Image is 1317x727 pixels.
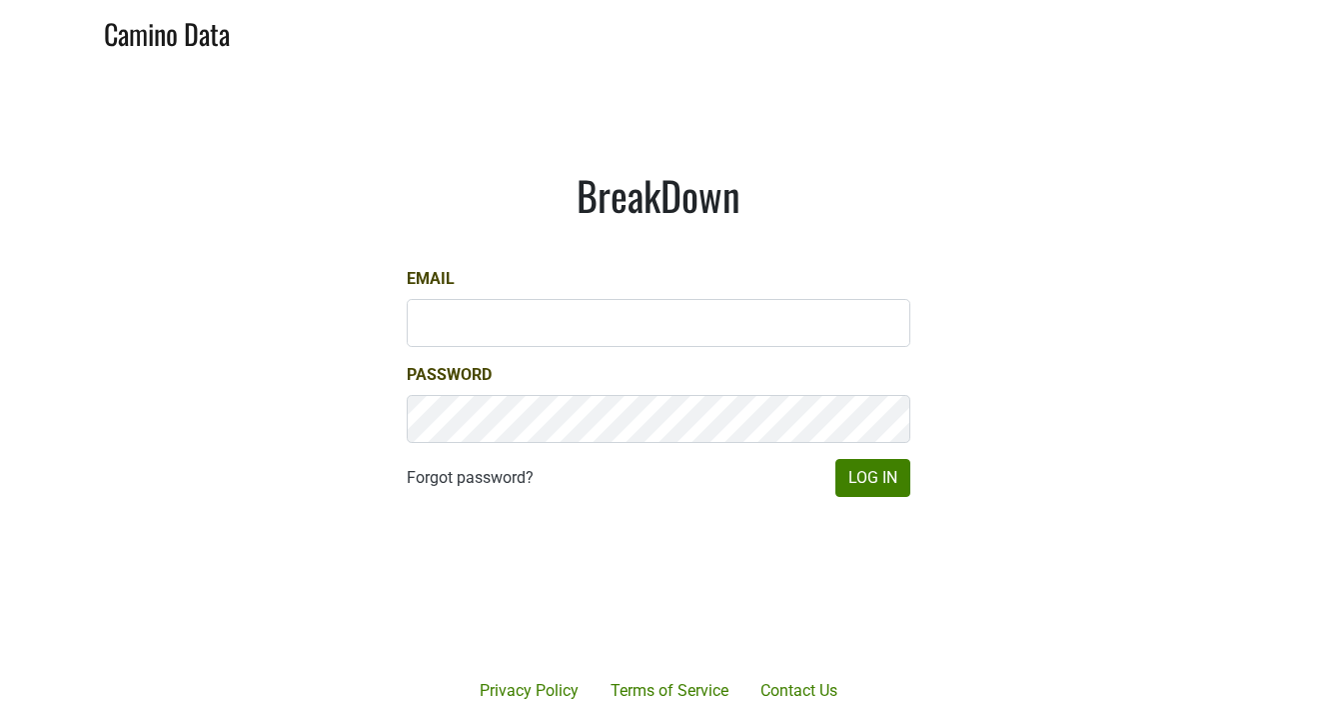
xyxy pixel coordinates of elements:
a: Forgot password? [407,466,534,490]
a: Privacy Policy [464,671,595,711]
a: Terms of Service [595,671,744,711]
label: Password [407,363,492,387]
label: Email [407,267,455,291]
a: Camino Data [104,8,230,55]
h1: BreakDown [407,171,910,219]
button: Log In [835,459,910,497]
a: Contact Us [744,671,853,711]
